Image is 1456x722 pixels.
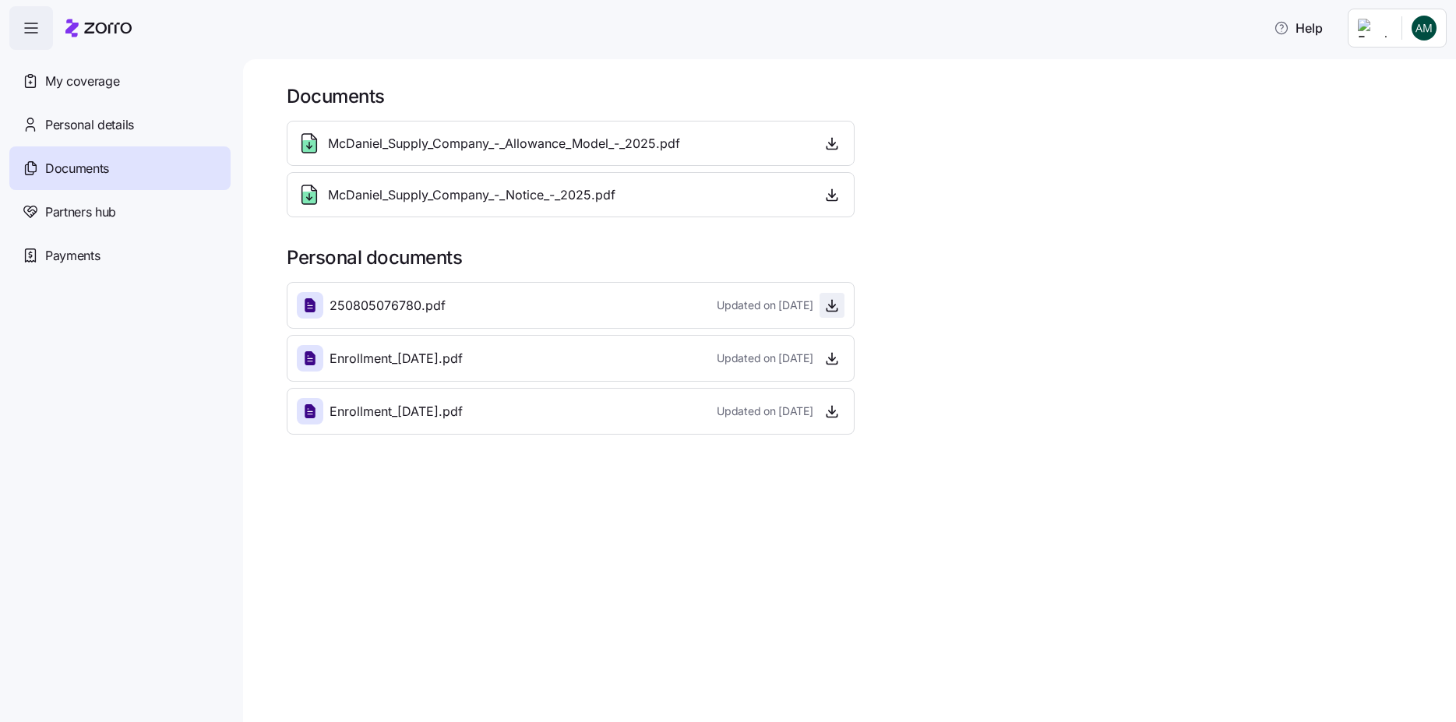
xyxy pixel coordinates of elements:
span: McDaniel_Supply_Company_-_Notice_-_2025.pdf [328,185,615,205]
span: McDaniel_Supply_Company_-_Allowance_Model_-_2025.pdf [328,134,680,153]
span: Enrollment_[DATE].pdf [330,349,463,368]
span: My coverage [45,72,119,91]
span: Updated on [DATE] [717,403,813,419]
img: 1624847d2ec6c00a1e88fcb7153b4b4c [1412,16,1437,41]
a: Documents [9,146,231,190]
span: Help [1274,19,1323,37]
a: Partners hub [9,190,231,234]
span: Partners hub [45,203,116,222]
span: Documents [45,159,109,178]
button: Help [1261,12,1335,44]
span: Enrollment_[DATE].pdf [330,402,463,421]
span: Payments [45,246,100,266]
img: Employer logo [1358,19,1389,37]
h1: Personal documents [287,245,1434,269]
span: 250805076780.pdf [330,296,446,315]
span: Updated on [DATE] [717,298,813,313]
a: Payments [9,234,231,277]
span: Personal details [45,115,134,135]
span: Updated on [DATE] [717,350,813,366]
h1: Documents [287,84,1434,108]
a: Personal details [9,103,231,146]
a: My coverage [9,59,231,103]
